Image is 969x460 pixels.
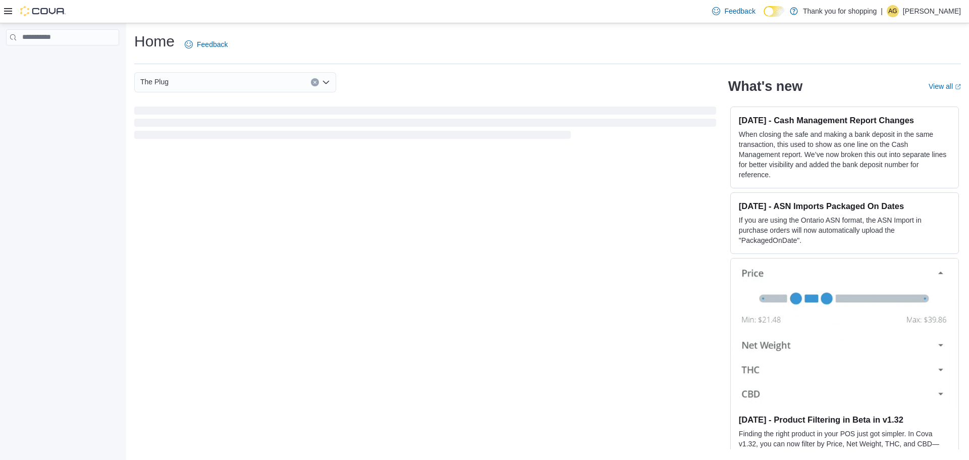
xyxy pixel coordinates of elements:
[708,1,759,21] a: Feedback
[739,415,950,425] h3: [DATE] - Product Filtering in Beta in v1.32
[140,76,169,88] span: The Plug
[322,78,330,86] button: Open list of options
[724,6,755,16] span: Feedback
[181,34,232,55] a: Feedback
[929,82,961,90] a: View allExternal link
[903,5,961,17] p: [PERSON_NAME]
[739,201,950,211] h3: [DATE] - ASN Imports Packaged On Dates
[134,31,175,52] h1: Home
[739,215,950,245] p: If you are using the Ontario ASN format, the ASN Import in purchase orders will now automatically...
[197,39,228,49] span: Feedback
[739,129,950,180] p: When closing the safe and making a bank deposit in the same transaction, this used to show as one...
[764,6,785,17] input: Dark Mode
[6,47,119,72] nav: Complex example
[20,6,66,16] img: Cova
[134,109,716,141] span: Loading
[803,5,877,17] p: Thank you for shopping
[739,115,950,125] h3: [DATE] - Cash Management Report Changes
[888,5,897,17] span: AG
[887,5,899,17] div: Alejandro Gomez
[881,5,883,17] p: |
[955,84,961,90] svg: External link
[728,78,802,94] h2: What's new
[311,78,319,86] button: Clear input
